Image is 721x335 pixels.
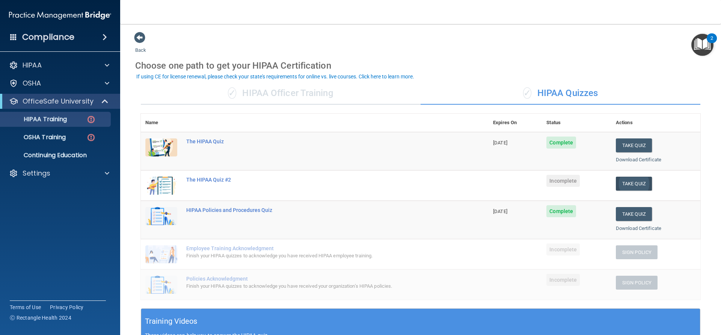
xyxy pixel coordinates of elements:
[616,245,658,259] button: Sign Policy
[23,61,42,70] p: HIPAA
[616,177,652,191] button: Take Quiz
[546,205,576,217] span: Complete
[135,55,706,77] div: Choose one path to get your HIPAA Certification
[9,169,109,178] a: Settings
[145,315,198,328] h5: Training Videos
[22,32,74,42] h4: Compliance
[5,134,66,141] p: OSHA Training
[50,303,84,311] a: Privacy Policy
[542,114,611,132] th: Status
[489,114,542,132] th: Expires On
[186,207,451,213] div: HIPAA Policies and Procedures Quiz
[10,303,41,311] a: Terms of Use
[136,74,414,79] div: If using CE for license renewal, please check your state's requirements for online vs. live cours...
[186,276,451,282] div: Policies Acknowledgment
[141,82,421,105] div: HIPAA Officer Training
[186,245,451,251] div: Employee Training Acknowledgment
[186,177,451,183] div: The HIPAA Quiz #2
[616,207,652,221] button: Take Quiz
[616,225,661,231] a: Download Certificate
[23,169,50,178] p: Settings
[546,137,576,149] span: Complete
[616,276,658,290] button: Sign Policy
[186,138,451,144] div: The HIPAA Quiz
[228,87,236,99] span: ✓
[186,282,451,291] div: Finish your HIPAA quizzes to acknowledge you have received your organization’s HIPAA policies.
[86,133,96,142] img: danger-circle.6113f641.png
[710,38,713,48] div: 2
[611,114,700,132] th: Actions
[493,140,507,146] span: [DATE]
[23,97,94,106] p: OfficeSafe University
[9,97,109,106] a: OfficeSafe University
[691,34,713,56] button: Open Resource Center, 2 new notifications
[9,79,109,88] a: OSHA
[421,82,700,105] div: HIPAA Quizzes
[493,209,507,214] span: [DATE]
[616,138,652,152] button: Take Quiz
[5,152,107,159] p: Continuing Education
[86,115,96,124] img: danger-circle.6113f641.png
[591,282,712,312] iframe: Drift Widget Chat Controller
[135,38,146,53] a: Back
[546,274,580,286] span: Incomplete
[141,114,182,132] th: Name
[186,251,451,260] div: Finish your HIPAA quizzes to acknowledge you have received HIPAA employee training.
[523,87,531,99] span: ✓
[9,61,109,70] a: HIPAA
[23,79,41,88] p: OSHA
[135,73,415,80] button: If using CE for license renewal, please check your state's requirements for online vs. live cours...
[9,8,111,23] img: PMB logo
[616,157,661,162] a: Download Certificate
[5,116,67,123] p: HIPAA Training
[10,314,71,321] span: Ⓒ Rectangle Health 2024
[546,243,580,255] span: Incomplete
[546,175,580,187] span: Incomplete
